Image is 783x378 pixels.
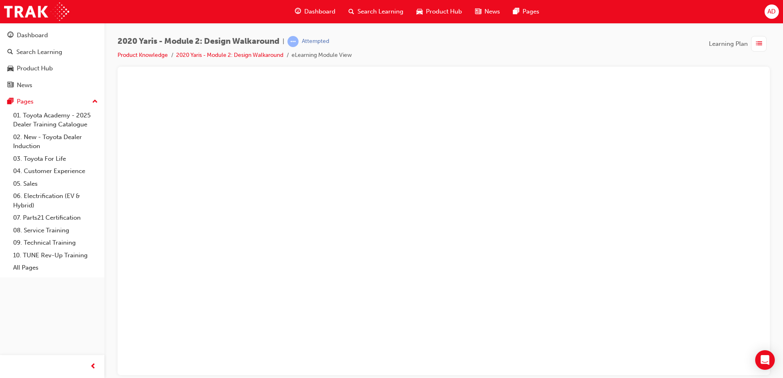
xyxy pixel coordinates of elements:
[484,7,500,16] span: News
[7,98,14,106] span: pages-icon
[10,178,101,190] a: 05. Sales
[426,7,462,16] span: Product Hub
[342,3,410,20] a: search-iconSearch Learning
[4,2,69,21] img: Trak
[3,28,101,43] a: Dashboard
[3,94,101,109] button: Pages
[3,61,101,76] a: Product Hub
[468,3,507,20] a: news-iconNews
[17,31,48,40] div: Dashboard
[7,82,14,89] span: news-icon
[349,7,354,17] span: search-icon
[288,3,342,20] a: guage-iconDashboard
[767,7,776,16] span: AD
[507,3,546,20] a: pages-iconPages
[709,39,748,49] span: Learning Plan
[118,37,279,46] span: 2020 Yaris - Module 2: Design Walkaround
[358,7,403,16] span: Search Learning
[92,97,98,107] span: up-icon
[523,7,539,16] span: Pages
[3,78,101,93] a: News
[709,36,770,52] button: Learning Plan
[756,39,762,49] span: list-icon
[513,7,519,17] span: pages-icon
[17,97,34,106] div: Pages
[17,64,53,73] div: Product Hub
[302,38,329,45] div: Attempted
[283,37,284,46] span: |
[292,51,352,60] li: eLearning Module View
[7,49,13,56] span: search-icon
[3,26,101,94] button: DashboardSearch LearningProduct HubNews
[10,224,101,237] a: 08. Service Training
[10,249,101,262] a: 10. TUNE Rev-Up Training
[16,47,62,57] div: Search Learning
[295,7,301,17] span: guage-icon
[10,153,101,165] a: 03. Toyota For Life
[765,4,779,19] button: AD
[755,350,775,370] div: Open Intercom Messenger
[10,211,101,224] a: 07. Parts21 Certification
[287,36,299,47] span: learningRecordVerb_ATTEMPT-icon
[10,165,101,178] a: 04. Customer Experience
[475,7,481,17] span: news-icon
[90,362,96,372] span: prev-icon
[10,131,101,153] a: 02. New - Toyota Dealer Induction
[17,81,32,90] div: News
[10,190,101,211] a: 06. Electrification (EV & Hybrid)
[10,109,101,131] a: 01. Toyota Academy - 2025 Dealer Training Catalogue
[10,261,101,274] a: All Pages
[7,32,14,39] span: guage-icon
[7,65,14,72] span: car-icon
[118,52,168,59] a: Product Knowledge
[416,7,423,17] span: car-icon
[304,7,335,16] span: Dashboard
[410,3,468,20] a: car-iconProduct Hub
[176,52,283,59] a: 2020 Yaris - Module 2: Design Walkaround
[3,45,101,60] a: Search Learning
[10,236,101,249] a: 09. Technical Training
